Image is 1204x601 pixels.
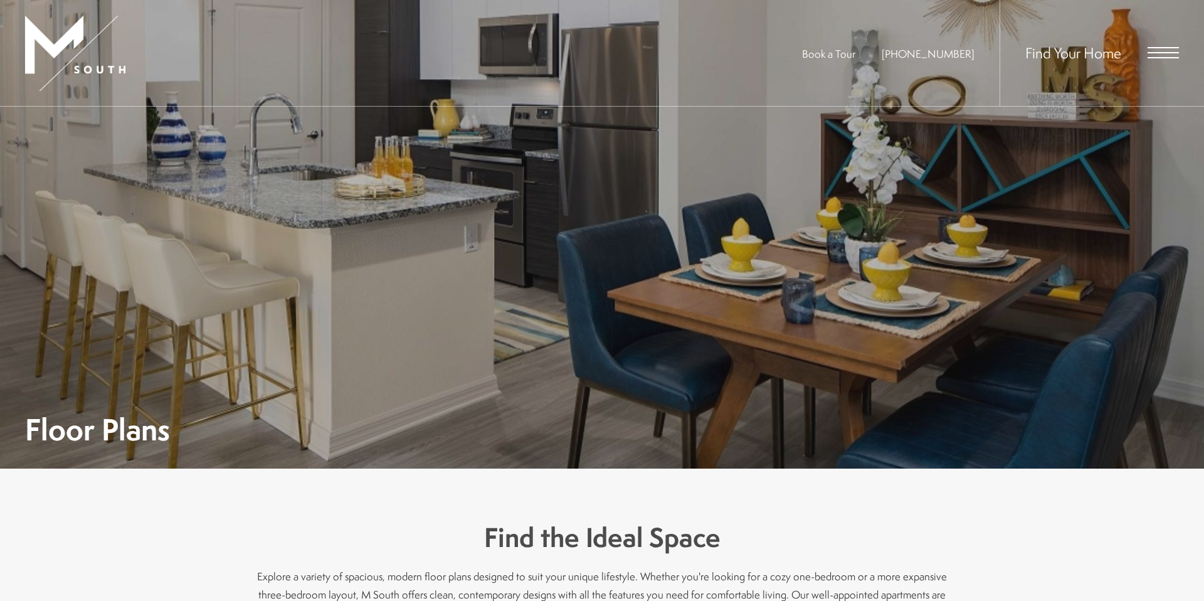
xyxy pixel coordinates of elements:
[1025,43,1121,63] a: Find Your Home
[25,415,170,444] h1: Floor Plans
[882,46,974,61] span: [PHONE_NUMBER]
[1148,47,1179,58] button: Open Menu
[802,46,855,61] a: Book a Tour
[25,16,125,91] img: MSouth
[882,46,974,61] a: Call Us at 813-570-8014
[257,519,947,556] h3: Find the Ideal Space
